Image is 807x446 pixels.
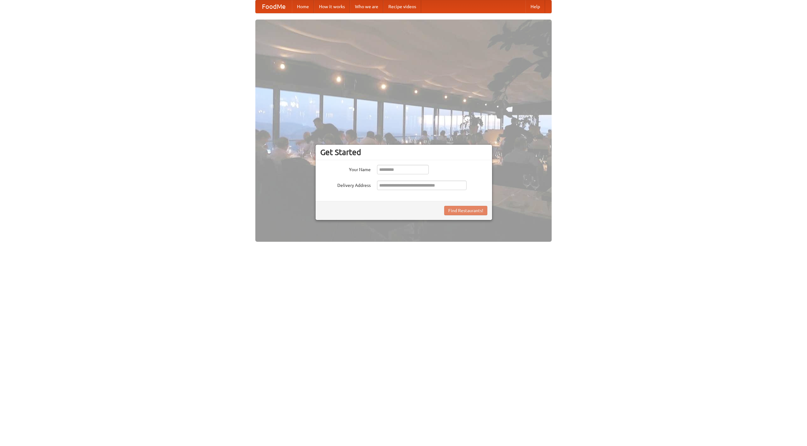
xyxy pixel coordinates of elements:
h3: Get Started [320,148,487,157]
a: How it works [314,0,350,13]
a: FoodMe [256,0,292,13]
a: Help [525,0,545,13]
a: Recipe videos [383,0,421,13]
label: Delivery Address [320,181,371,188]
a: Home [292,0,314,13]
a: Who we are [350,0,383,13]
button: Find Restaurants! [444,206,487,215]
label: Your Name [320,165,371,173]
